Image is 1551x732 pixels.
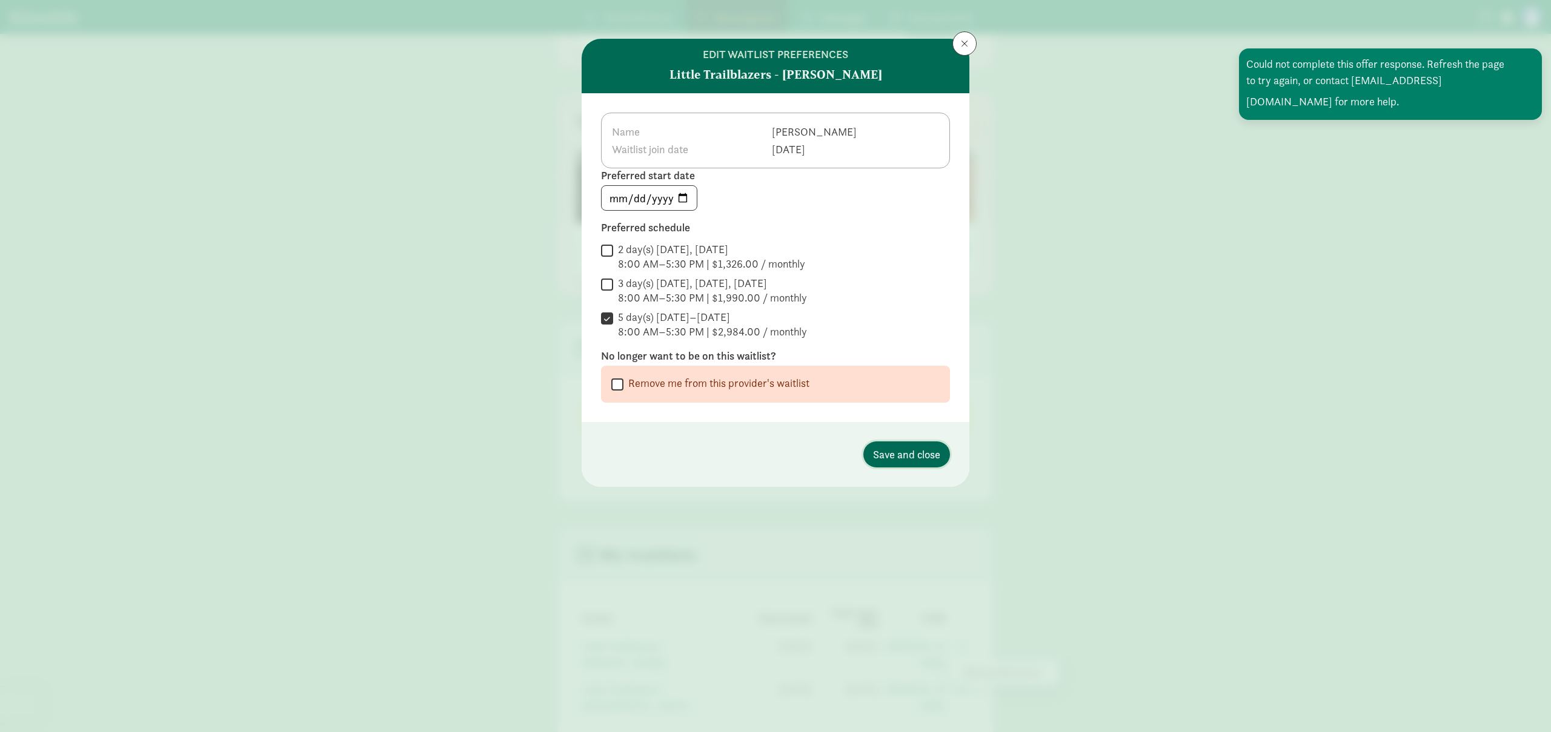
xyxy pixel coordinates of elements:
[618,257,805,271] div: 8:00 AM–5:30 PM | $1,326.00 / monthly
[601,168,950,183] label: Preferred start date
[601,220,950,235] label: Preferred schedule
[601,349,950,363] label: No longer want to be on this waitlist?
[618,310,807,325] div: 5 day(s) [DATE]–[DATE]
[873,446,940,463] span: Save and close
[618,291,807,305] div: 8:00 AM–5:30 PM | $1,990.00 / monthly
[771,140,857,158] td: [DATE]
[611,140,771,158] th: Waitlist join date
[618,276,807,291] div: 3 day(s) [DATE], [DATE], [DATE]
[611,123,771,140] th: Name
[863,441,950,467] button: Save and close
[618,325,807,339] div: 8:00 AM–5:30 PM | $2,984.00 / monthly
[623,376,809,391] label: Remove me from this provider's waitlist
[1239,48,1542,120] div: Could not complete this offer response. Refresh the page to try again, or contact [EMAIL_ADDRESS]...
[669,65,882,84] strong: Little Trailblazers - [PERSON_NAME]
[703,48,848,61] h6: edit waitlist preferences
[771,123,857,140] td: [PERSON_NAME]
[618,242,805,257] div: 2 day(s) [DATE], [DATE]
